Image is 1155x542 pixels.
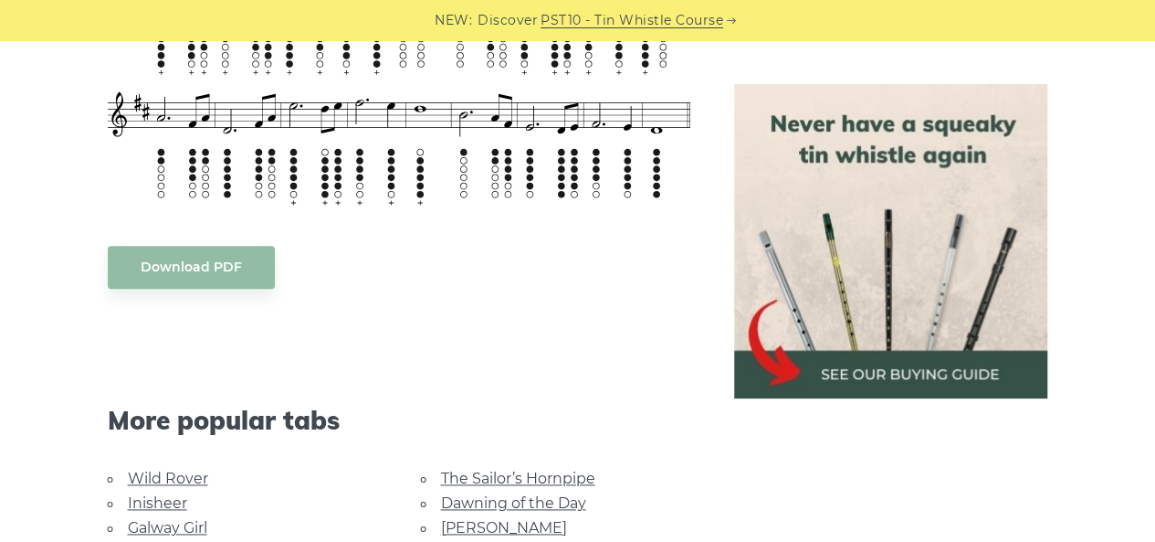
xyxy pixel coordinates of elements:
[441,470,595,487] a: The Sailor’s Hornpipe
[128,494,187,512] a: Inisheer
[128,519,207,537] a: Galway Girl
[441,519,567,537] a: [PERSON_NAME]
[478,10,538,31] span: Discover
[541,10,723,31] a: PST10 - Tin Whistle Course
[108,246,275,289] a: Download PDF
[734,84,1048,399] img: tin whistle buying guide
[128,470,208,487] a: Wild Rover
[108,405,690,436] span: More popular tabs
[435,10,472,31] span: NEW:
[441,494,586,512] a: Dawning of the Day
